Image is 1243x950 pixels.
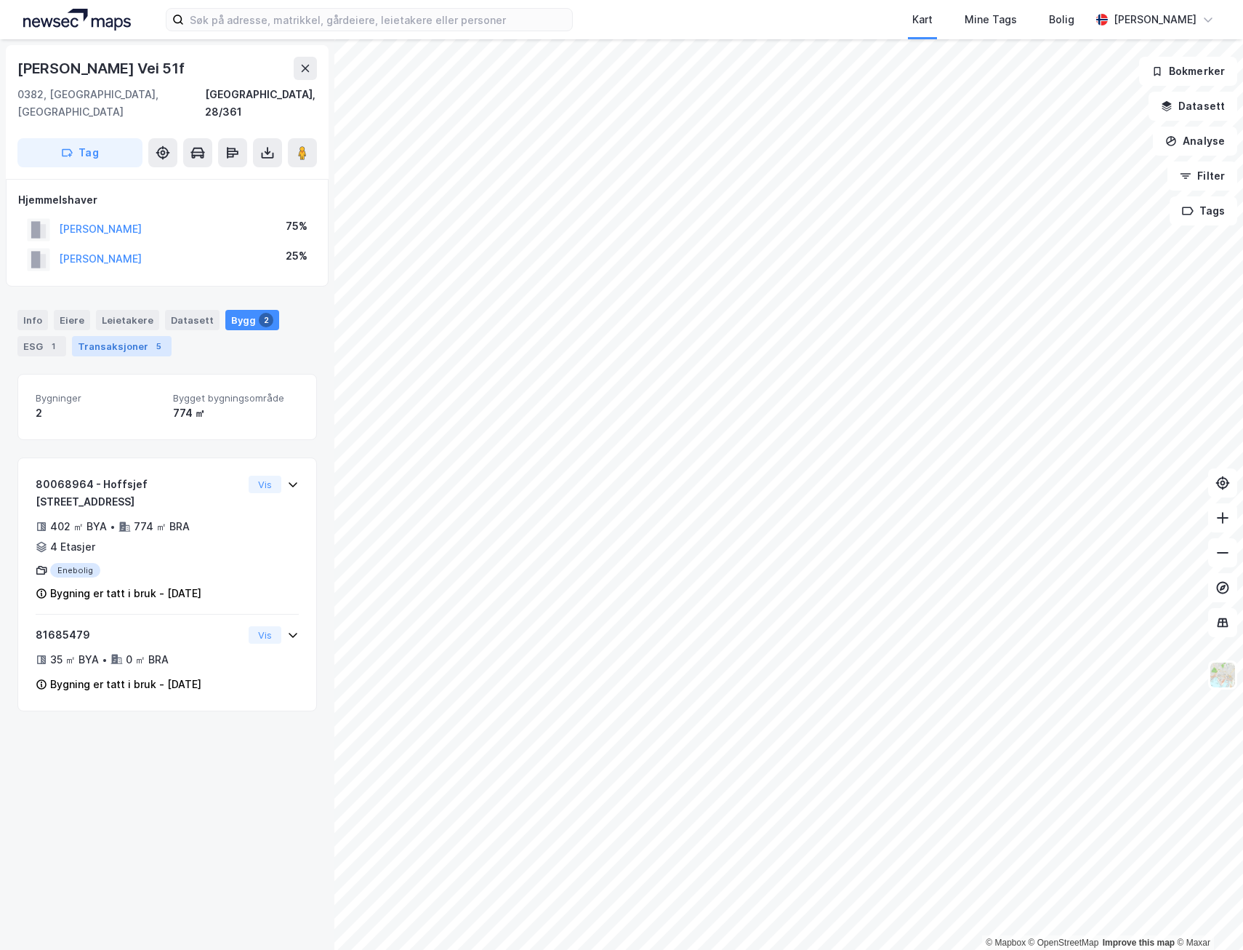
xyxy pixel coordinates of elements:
div: [PERSON_NAME] Vei 51f [17,57,188,80]
div: 0 ㎡ BRA [126,651,169,668]
div: 774 ㎡ [173,404,299,422]
div: [PERSON_NAME] [1114,11,1196,28]
div: Eiere [54,310,90,330]
div: Datasett [165,310,220,330]
span: Bygninger [36,392,161,404]
div: Bygg [225,310,279,330]
div: Bolig [1049,11,1074,28]
button: Analyse [1153,127,1237,156]
div: 2 [36,404,161,422]
div: • [102,654,108,666]
div: Bygning er tatt i bruk - [DATE] [50,676,201,693]
div: 4 Etasjer [50,538,95,556]
div: 0382, [GEOGRAPHIC_DATA], [GEOGRAPHIC_DATA] [17,86,205,121]
div: Kart [912,11,933,28]
div: 1 [46,339,60,354]
div: 25% [286,247,307,265]
div: 774 ㎡ BRA [134,518,190,535]
button: Tags [1170,196,1237,225]
iframe: Chat Widget [1170,880,1243,950]
div: Mine Tags [965,11,1017,28]
a: OpenStreetMap [1029,938,1099,948]
button: Datasett [1149,92,1237,121]
button: Bokmerker [1139,57,1237,86]
div: Transaksjoner [72,336,172,356]
div: 402 ㎡ BYA [50,518,107,535]
div: Hjemmelshaver [18,191,316,209]
div: • [110,521,116,532]
button: Tag [17,138,142,167]
button: Vis [249,626,281,644]
div: Leietakere [96,310,159,330]
a: Mapbox [986,938,1026,948]
div: [GEOGRAPHIC_DATA], 28/361 [205,86,317,121]
button: Vis [249,476,281,493]
img: Z [1209,661,1236,689]
div: 35 ㎡ BYA [50,651,99,668]
a: Improve this map [1103,938,1175,948]
div: ESG [17,336,66,356]
span: Bygget bygningsområde [173,392,299,404]
div: Info [17,310,48,330]
div: 5 [151,339,166,354]
img: logo.a4113a55bc3d86da70a041830d287a7e.svg [23,9,131,31]
div: 81685479 [36,626,243,644]
button: Filter [1167,161,1237,191]
div: 80068964 - Hoffsjef [STREET_ADDRESS] [36,476,243,511]
div: Bygning er tatt i bruk - [DATE] [50,585,201,602]
div: 2 [259,313,273,327]
input: Søk på adresse, matrikkel, gårdeiere, leietakere eller personer [184,9,572,31]
div: 75% [286,217,307,235]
